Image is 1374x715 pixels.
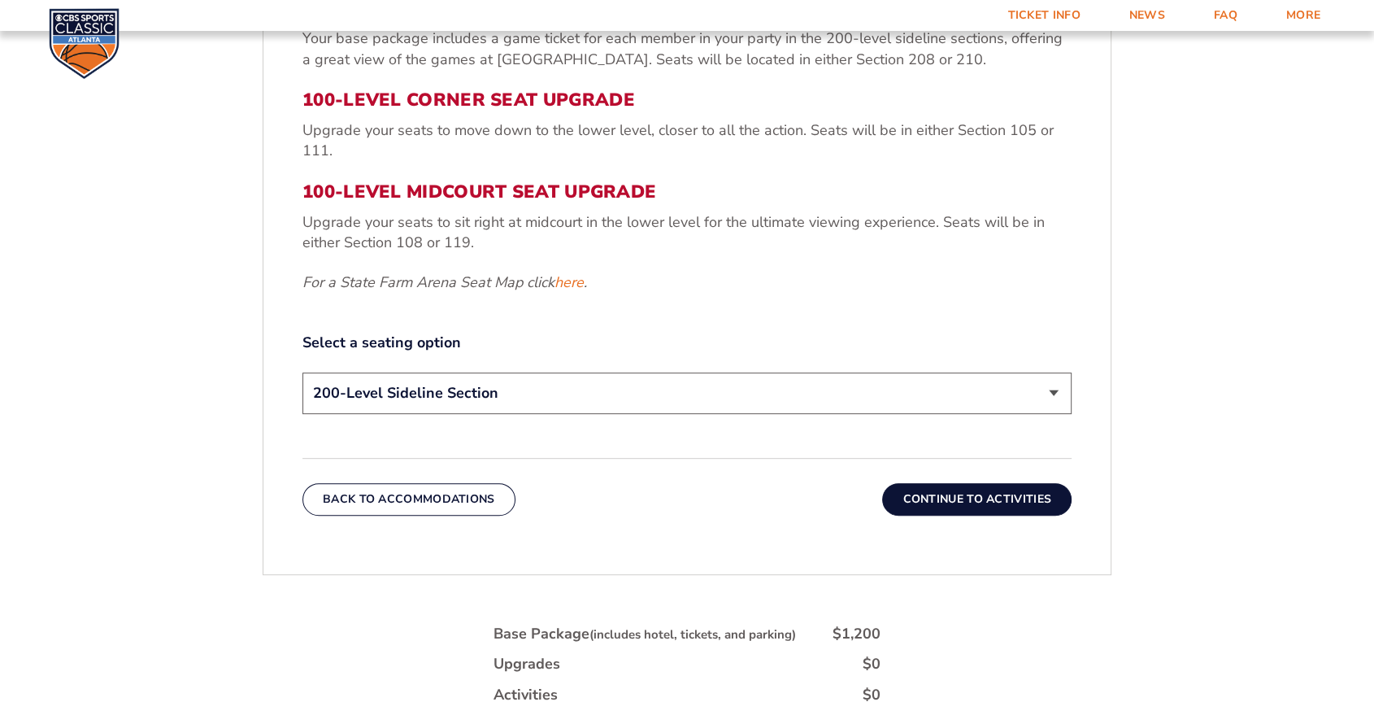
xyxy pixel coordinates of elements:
p: Your base package includes a game ticket for each member in your party in the 200-level sideline ... [302,28,1072,69]
button: Continue To Activities [882,483,1072,516]
div: Upgrades [494,654,560,674]
div: $1,200 [833,624,880,644]
label: Select a seating option [302,333,1072,353]
h3: 100-Level Corner Seat Upgrade [302,89,1072,111]
h3: 100-Level Midcourt Seat Upgrade [302,181,1072,203]
a: here [554,272,584,293]
button: Back To Accommodations [302,483,515,516]
em: For a State Farm Arena Seat Map click . [302,272,587,292]
img: CBS Sports Classic [49,8,120,79]
div: $0 [863,654,880,674]
p: Upgrade your seats to sit right at midcourt in the lower level for the ultimate viewing experienc... [302,212,1072,253]
div: Base Package [494,624,796,644]
div: Activities [494,685,558,705]
p: Upgrade your seats to move down to the lower level, closer to all the action. Seats will be in ei... [302,120,1072,161]
small: (includes hotel, tickets, and parking) [589,626,796,643]
div: $0 [863,685,880,705]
